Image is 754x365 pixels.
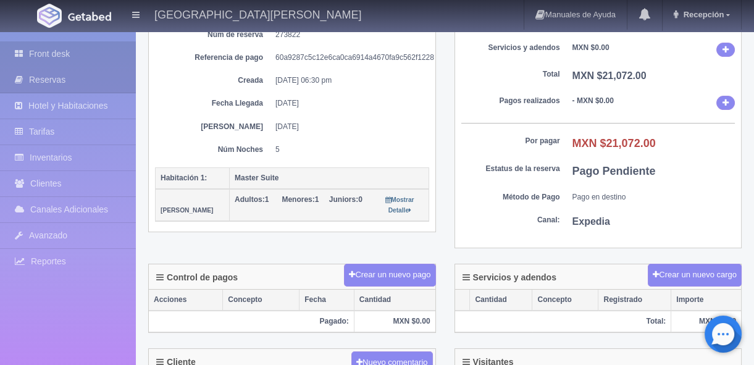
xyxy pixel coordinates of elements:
th: MXN $0.00 [354,311,435,332]
dd: [DATE] 06:30 pm [275,75,420,86]
th: Total: [455,311,671,332]
img: Getabed [68,12,111,21]
th: Importe [671,290,741,311]
a: Mostrar Detalle [385,195,414,214]
strong: Adultos: [235,195,265,204]
b: Habitación 1: [161,174,207,182]
dd: [DATE] [275,122,420,132]
th: Fecha [300,290,354,311]
span: 1 [282,195,319,204]
span: Recepción [681,10,724,19]
th: Pagado: [149,311,354,332]
h4: Servicios y adendos [463,273,556,282]
dt: [PERSON_NAME] [164,122,263,132]
dd: 5 [275,145,420,155]
b: Pago Pendiente [572,165,656,177]
small: Mostrar Detalle [385,196,414,214]
span: 0 [329,195,362,204]
dt: Total [461,69,560,80]
th: Registrado [598,290,671,311]
dt: Pagos realizados [461,96,560,106]
img: Getabed [37,4,62,28]
th: Concepto [532,290,598,311]
dt: Método de Pago [461,192,560,203]
th: MXN $0.00 [671,311,741,332]
dd: [DATE] [275,98,420,109]
dt: Referencia de pago [164,52,263,63]
dt: Canal: [461,215,560,225]
span: 1 [235,195,269,204]
button: Crear un nuevo cargo [648,264,742,287]
dt: Fecha Llegada [164,98,263,109]
b: - MXN $0.00 [572,96,614,105]
h4: [GEOGRAPHIC_DATA][PERSON_NAME] [154,6,361,22]
b: MXN $0.00 [572,43,609,52]
th: Concepto [223,290,300,311]
th: Cantidad [354,290,435,311]
dt: Por pagar [461,136,560,146]
b: MXN $21,072.00 [572,70,647,81]
dd: Pago en destino [572,192,735,203]
b: Expedia [572,216,610,227]
b: MXN $21,072.00 [572,137,656,149]
strong: Juniors: [329,195,358,204]
th: Master Suite [230,167,429,189]
small: [PERSON_NAME] [161,207,213,214]
button: Crear un nuevo pago [344,264,435,287]
strong: Menores: [282,195,314,204]
dt: Servicios y adendos [461,43,560,53]
th: Acciones [149,290,223,311]
dt: Núm de reserva [164,30,263,40]
dt: Núm Noches [164,145,263,155]
dt: Estatus de la reserva [461,164,560,174]
th: Cantidad [470,290,532,311]
dt: Creada [164,75,263,86]
dd: 273822 [275,30,420,40]
dd: 60a9287c5c12e6ca0ca6914a4670fa9c562f1228 [275,52,420,63]
h4: Control de pagos [156,273,238,282]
